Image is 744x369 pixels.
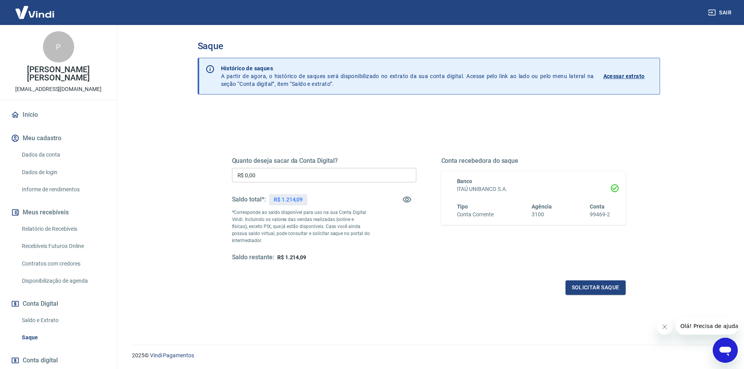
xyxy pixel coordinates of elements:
[603,72,645,80] p: Acessar extrato
[221,64,594,72] p: Histórico de saques
[277,254,306,260] span: R$ 1.214,09
[19,256,107,272] a: Contratos com credores
[9,204,107,221] button: Meus recebíveis
[457,210,494,219] h6: Conta Corrente
[232,209,370,244] p: *Corresponde ao saldo disponível para uso na sua Conta Digital Vindi. Incluindo os valores das ve...
[19,238,107,254] a: Recebíveis Futuros Online
[232,157,416,165] h5: Quanto deseja sacar da Conta Digital?
[19,312,107,328] a: Saldo e Extrato
[23,355,58,366] span: Conta digital
[274,196,303,204] p: R$ 1.214,09
[150,352,194,358] a: Vindi Pagamentos
[713,338,738,363] iframe: Botão para abrir a janela de mensagens
[457,203,468,210] span: Tipo
[198,41,660,52] h3: Saque
[232,196,266,203] h5: Saldo total*:
[9,352,107,369] a: Conta digital
[657,319,673,335] iframe: Fechar mensagem
[532,210,552,219] h6: 3100
[6,66,111,82] p: [PERSON_NAME] [PERSON_NAME]
[43,31,74,62] div: P
[566,280,626,295] button: Solicitar saque
[707,5,735,20] button: Sair
[603,64,653,88] a: Acessar extrato
[590,210,610,219] h6: 99469-2
[5,5,66,12] span: Olá! Precisa de ajuda?
[132,351,725,360] p: 2025 ©
[19,273,107,289] a: Disponibilização de agenda
[457,178,473,184] span: Banco
[441,157,626,165] h5: Conta recebedora do saque
[19,147,107,163] a: Dados da conta
[9,0,60,24] img: Vindi
[457,185,610,193] h6: ITAÚ UNIBANCO S.A.
[532,203,552,210] span: Agência
[19,164,107,180] a: Dados de login
[9,130,107,147] button: Meu cadastro
[9,106,107,123] a: Início
[590,203,605,210] span: Conta
[9,295,107,312] button: Conta Digital
[15,85,102,93] p: [EMAIL_ADDRESS][DOMAIN_NAME]
[676,317,738,335] iframe: Mensagem da empresa
[19,330,107,346] a: Saque
[221,64,594,88] p: A partir de agora, o histórico de saques será disponibilizado no extrato da sua conta digital. Ac...
[19,182,107,198] a: Informe de rendimentos
[232,253,274,262] h5: Saldo restante:
[19,221,107,237] a: Relatório de Recebíveis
